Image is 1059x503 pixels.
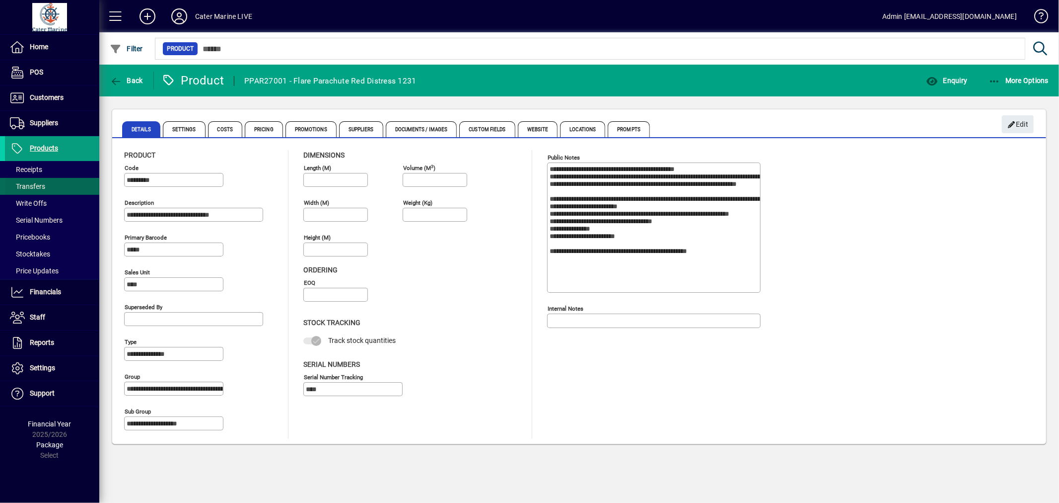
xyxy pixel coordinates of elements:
a: POS [5,60,99,85]
span: Products [30,144,58,152]
span: Ordering [303,266,338,274]
span: Transfers [10,182,45,190]
mat-label: Code [125,165,139,171]
span: Dimensions [303,151,345,159]
span: Product [167,44,194,54]
span: Stocktakes [10,250,50,258]
div: Cater Marine LIVE [195,8,252,24]
span: Locations [560,121,605,137]
mat-label: Public Notes [548,154,580,161]
span: Serial Numbers [303,360,360,368]
span: Prompts [608,121,650,137]
span: Suppliers [339,121,383,137]
mat-label: Superseded by [125,304,162,311]
mat-label: Description [125,199,154,206]
a: Reports [5,331,99,355]
a: Pricebooks [5,229,99,246]
mat-label: Weight (Kg) [403,199,432,206]
a: Home [5,35,99,60]
span: Edit [1007,116,1029,133]
button: Filter [107,40,145,58]
span: Price Updates [10,267,59,275]
span: Write Offs [10,199,47,207]
a: Staff [5,305,99,330]
span: More Options [988,77,1049,84]
span: Reports [30,338,54,346]
mat-label: Internal Notes [548,305,583,312]
span: Package [36,441,63,449]
mat-label: Type [125,338,137,345]
mat-label: Serial Number tracking [304,373,363,380]
a: Knowledge Base [1027,2,1047,34]
a: Suppliers [5,111,99,136]
span: Suppliers [30,119,58,127]
sup: 3 [431,164,433,168]
span: Stock Tracking [303,319,360,327]
mat-label: Length (m) [304,165,331,171]
a: Settings [5,356,99,381]
a: Write Offs [5,195,99,212]
span: Website [518,121,558,137]
span: Filter [110,45,143,53]
mat-label: Sales unit [125,269,150,276]
span: Promotions [285,121,337,137]
a: Price Updates [5,262,99,279]
mat-label: Primary barcode [125,234,167,241]
span: Track stock quantities [328,336,396,344]
a: Customers [5,85,99,110]
button: More Options [986,72,1052,89]
mat-label: Height (m) [304,234,331,241]
span: Customers [30,93,64,101]
mat-label: Sub group [125,408,151,415]
span: Staff [30,313,45,321]
span: POS [30,68,43,76]
span: Enquiry [926,77,967,84]
a: Transfers [5,178,99,195]
button: Add [132,7,163,25]
mat-label: Width (m) [304,199,329,206]
button: Back [107,72,145,89]
button: Enquiry [923,72,970,89]
mat-label: Group [125,373,140,380]
span: Custom Fields [459,121,515,137]
span: Back [110,77,143,84]
span: Pricebooks [10,233,50,241]
button: Edit [1002,115,1034,133]
span: Receipts [10,166,42,173]
span: Home [30,43,48,51]
div: Admin [EMAIL_ADDRESS][DOMAIN_NAME] [882,8,1017,24]
span: Product [124,151,155,159]
span: Details [122,121,160,137]
span: Settings [30,364,55,372]
span: Costs [208,121,243,137]
a: Financials [5,280,99,305]
a: Stocktakes [5,246,99,262]
span: Settings [163,121,206,137]
span: Support [30,389,55,397]
a: Receipts [5,161,99,178]
div: Product [161,73,224,88]
span: Serial Numbers [10,216,63,224]
a: Support [5,381,99,406]
span: Pricing [245,121,283,137]
span: Documents / Images [386,121,457,137]
app-page-header-button: Back [99,72,154,89]
span: Financial Year [28,420,71,428]
div: PPAR27001 - Flare Parachute Red Distress 1231 [244,73,416,89]
span: Financials [30,288,61,296]
mat-label: Volume (m ) [403,165,435,171]
a: Serial Numbers [5,212,99,229]
button: Profile [163,7,195,25]
mat-label: EOQ [304,279,315,286]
